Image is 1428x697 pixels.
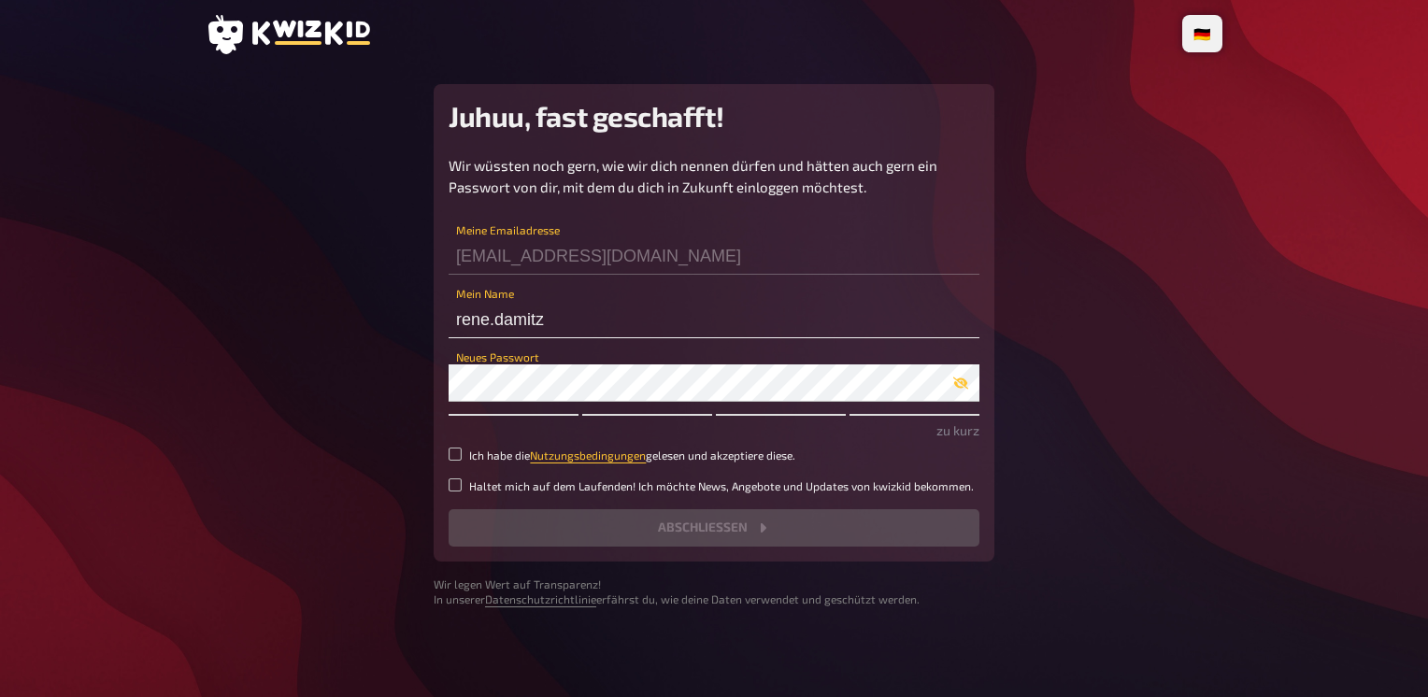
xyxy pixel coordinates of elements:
p: Wir wüssten noch gern, wie wir dich nennen dürfen und hätten auch gern ein Passwort von dir, mit ... [449,155,979,197]
input: Meine Emailadresse [449,237,979,275]
h2: Juhuu, fast geschafft! [449,99,979,133]
li: 🇩🇪 [1186,19,1219,49]
small: Wir legen Wert auf Transparenz! In unserer erfährst du, wie deine Daten verwendet und geschützt w... [434,576,994,608]
small: Ich habe die gelesen und akzeptiere diese. [469,448,795,463]
a: Nutzungsbedingungen [530,448,646,462]
p: zu kurz [449,420,979,440]
a: Datenschutzrichtlinie [485,592,596,605]
button: Abschließen [449,509,979,547]
small: Haltet mich auf dem Laufenden! Ich möchte News, Angebote und Updates von kwizkid bekommen. [469,478,974,494]
input: Mein Name [449,301,979,338]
